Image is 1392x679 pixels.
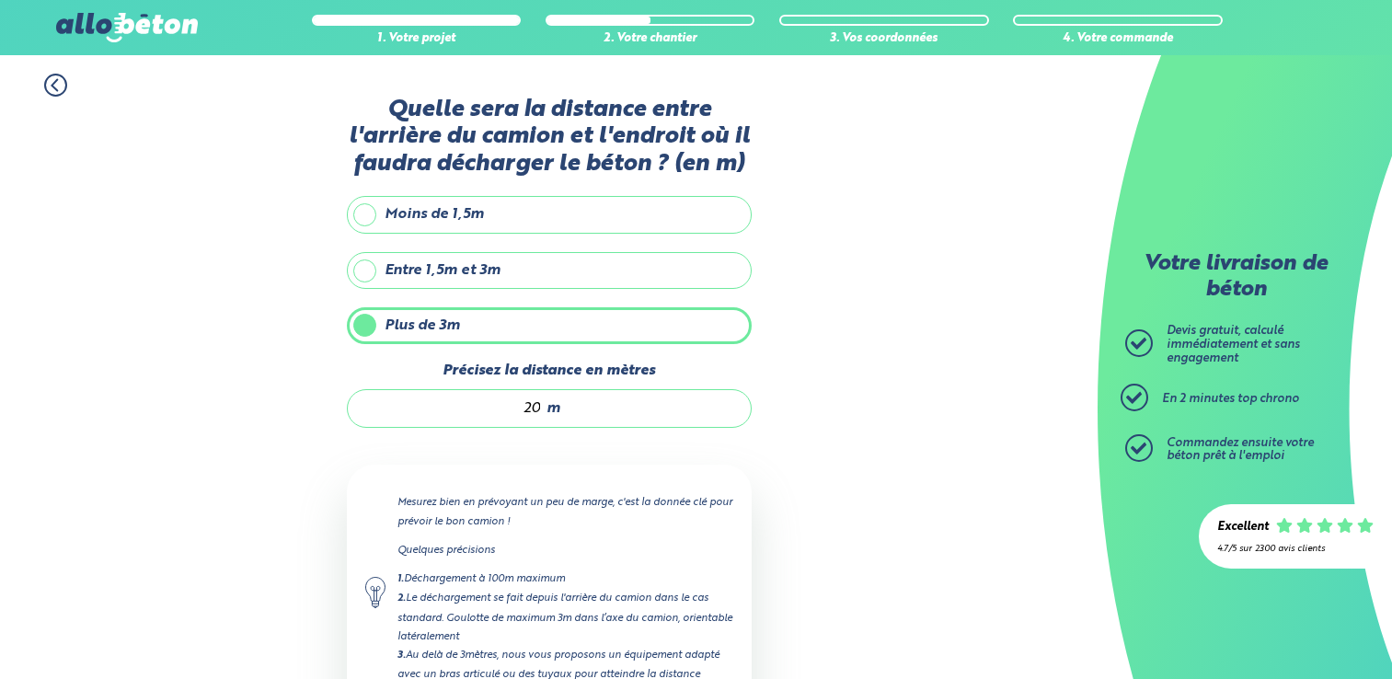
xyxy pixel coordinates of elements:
[1228,607,1372,659] iframe: Help widget launcher
[397,493,733,530] p: Mesurez bien en prévoyant un peu de marge, c'est la donnée clé pour prévoir le bon camion !
[546,400,560,417] span: m
[397,650,406,661] strong: 3.
[546,32,755,46] div: 2. Votre chantier
[397,570,733,589] div: Déchargement à 100m maximum
[56,13,198,42] img: allobéton
[1013,32,1223,46] div: 4. Votre commande
[347,363,752,379] label: Précisez la distance en mètres
[347,97,752,178] label: Quelle sera la distance entre l'arrière du camion et l'endroit où il faudra décharger le béton ? ...
[397,541,733,559] p: Quelques précisions
[347,196,752,233] label: Moins de 1,5m
[347,307,752,344] label: Plus de 3m
[312,32,522,46] div: 1. Votre projet
[397,574,404,584] strong: 1.
[366,399,542,418] input: 0
[347,252,752,289] label: Entre 1,5m et 3m
[779,32,989,46] div: 3. Vos coordonnées
[397,593,406,604] strong: 2.
[397,589,733,645] div: Le déchargement se fait depuis l'arrière du camion dans le cas standard. Goulotte de maximum 3m d...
